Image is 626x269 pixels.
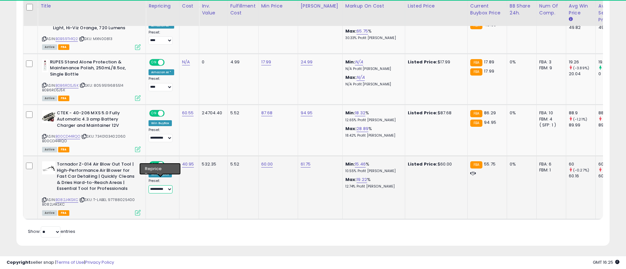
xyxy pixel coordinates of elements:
[42,161,141,215] div: ASIN:
[150,111,158,116] span: ON
[42,96,57,101] span: All listings currently available for purchase on Amazon
[149,171,172,177] div: Win BuyBox
[539,59,561,65] div: FBA: 3
[56,197,78,203] a: B082J4KSKC
[42,110,55,123] img: 41BJ2LVTXwS._SL40_.jpg
[164,59,174,65] span: OFF
[510,161,531,167] div: 0%
[569,173,595,179] div: 60.16
[484,110,496,116] span: 86.29
[42,59,141,101] div: ASIN:
[301,59,313,65] a: 24.99
[182,3,197,10] div: Cost
[345,176,357,183] b: Max:
[56,134,80,139] a: B00CD44RQO
[470,161,482,168] small: FBA
[510,59,531,65] div: 0%
[149,30,174,45] div: Preset:
[408,161,438,167] b: Listed Price:
[408,161,462,167] div: $60.00
[345,110,400,122] div: %
[470,59,482,66] small: FBA
[345,184,400,189] p: 12.74% Profit [PERSON_NAME]
[230,3,256,16] div: Fulfillment Cost
[42,134,126,144] span: | SKU: 7340103402060 B00CD44RQO
[470,110,482,117] small: FBA
[42,59,48,72] img: 2140uH9svTL._SL40_.jpg
[408,110,462,116] div: $87.68
[345,67,400,71] p: N/A Profit [PERSON_NAME]
[261,59,271,65] a: 17.99
[149,120,172,126] div: Win BuyBox
[42,83,123,93] span: | SKU: 8059519685514 B0B6RDSJ5K
[42,210,57,216] span: All listings currently available for purchase on Amazon
[261,161,273,168] a: 60.00
[598,59,625,65] div: 19.77
[573,168,589,173] small: (-0.27%)
[57,110,137,130] b: CTEK - 40-206 MXS 5.0 Fully Automatic 4.3 amp Battery Charger and Maintainer 12V
[150,162,158,168] span: ON
[345,82,400,87] p: N/A Profit [PERSON_NAME]
[598,25,625,31] div: 49.82
[56,259,84,265] a: Terms of Use
[484,59,494,65] span: 17.89
[345,36,400,40] p: 30.33% Profit [PERSON_NAME]
[345,118,400,123] p: 12.65% Profit [PERSON_NAME]
[345,59,355,65] b: Min:
[301,110,313,116] a: 94.95
[598,71,625,77] div: 0
[539,122,561,128] div: ( SFP: 1 )
[149,69,174,75] div: Amazon AI *
[345,177,400,189] div: %
[345,3,402,10] div: Markup on Cost
[598,173,625,179] div: 60.36
[355,59,363,65] a: N/A
[28,228,75,235] span: Show: entries
[42,147,57,152] span: All listings currently available for purchase on Amazon
[164,111,174,116] span: OFF
[539,161,561,167] div: FBA: 6
[355,161,366,168] a: 15.46
[355,110,365,116] a: 18.32
[42,161,55,174] img: 21FOVdQCruL._SL40_.jpg
[57,161,137,193] b: Tornador Z-014 Air Blow Out Tool | High-Performance Air Blower for Fast Car Detailing | Quickly C...
[408,59,438,65] b: Listed Price:
[345,169,400,173] p: 10.55% Profit [PERSON_NAME]
[345,28,357,34] b: Max:
[202,3,224,16] div: Inv. value
[603,168,617,173] small: (-0.6%)
[149,77,174,91] div: Preset:
[345,161,355,167] b: Min:
[56,36,78,42] a: B0B59TH1Q2
[484,119,496,125] span: 94.95
[7,259,114,266] div: seller snap | |
[58,210,69,216] span: FBA
[539,167,561,173] div: FBM: 1
[598,110,625,116] div: 88.64
[603,117,615,122] small: (-1.5%)
[408,3,465,10] div: Listed Price
[182,59,190,65] a: N/A
[569,16,573,22] small: Avg Win Price.
[345,28,400,40] div: %
[539,116,561,122] div: FBM: 4
[42,110,141,151] div: ASIN:
[42,197,135,207] span: | SKU: T-LABEL 97788025400 B082J4KSKC
[569,25,595,31] div: 49.82
[345,126,400,138] div: %
[202,110,222,116] div: 24704.40
[598,161,625,167] div: 60
[230,59,253,65] div: 4.99
[408,110,438,116] b: Listed Price:
[85,259,114,265] a: Privacy Policy
[598,122,625,128] div: 89.99
[593,259,619,265] span: 2025-10-8 16:25 GMT
[569,110,595,116] div: 88.9
[149,3,176,10] div: Repricing
[301,161,311,168] a: 61.75
[470,68,482,76] small: FBA
[484,161,496,167] span: 55.75
[484,68,494,74] span: 17.99
[573,117,587,122] small: (-1.21%)
[470,120,482,127] small: FBA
